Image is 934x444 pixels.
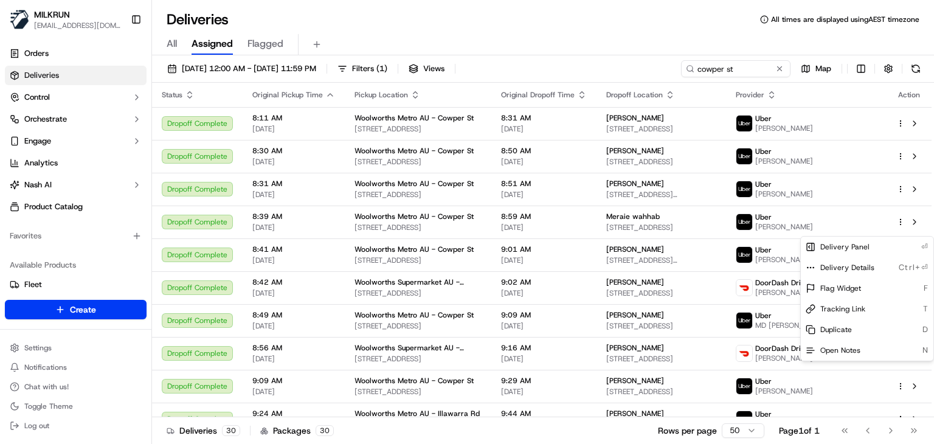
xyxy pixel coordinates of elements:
span: Open Notes [820,345,860,355]
span: Ctrl+⏎ [899,262,929,273]
span: D [922,324,929,335]
span: T [923,304,929,314]
span: Duplicate [820,325,852,335]
span: Flag Widget [820,283,861,293]
span: ⏎ [921,241,929,252]
span: Delivery Panel [820,242,870,252]
span: F [924,283,929,294]
span: Delivery Details [820,263,874,272]
span: N [922,345,929,356]
span: Tracking Link [820,304,865,314]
